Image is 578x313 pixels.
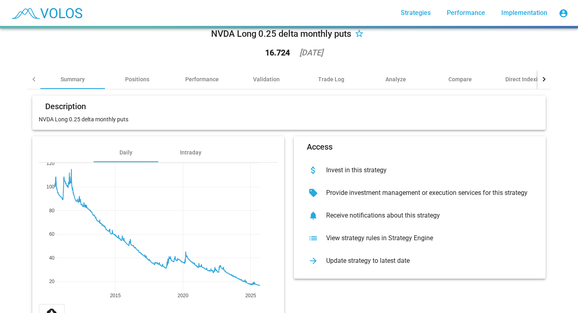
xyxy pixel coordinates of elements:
[307,143,333,151] mat-card-title: Access
[318,75,344,83] div: Trade Log
[307,186,320,199] mat-icon: sell
[45,102,86,110] mat-card-title: Description
[559,8,568,18] mat-icon: account_circle
[211,27,351,40] div: NVDA Long 0.25 delta monthly puts
[385,75,406,83] div: Analyze
[307,209,320,222] mat-icon: notifications
[307,232,320,245] mat-icon: list
[307,254,320,267] mat-icon: arrow_forward
[300,182,539,204] button: Provide investment management or execution services for this strategy
[320,189,533,197] div: Provide investment management or execution services for this strategy
[440,6,492,20] a: Performance
[125,75,149,83] div: Positions
[300,250,539,272] button: Update strategy to latest date
[185,75,219,83] div: Performance
[401,9,431,17] span: Strategies
[39,115,539,123] p: NVDA Long 0.25 delta monthly puts
[448,75,472,83] div: Compare
[300,159,539,182] button: Invest in this strategy
[307,164,320,177] mat-icon: attach_money
[354,30,364,39] mat-icon: star_border
[501,9,547,17] span: Implementation
[300,227,539,250] button: View strategy rules in Strategy Engine
[495,6,554,20] a: Implementation
[320,234,533,242] div: View strategy rules in Strategy Engine
[320,257,533,265] div: Update strategy to latest date
[320,166,533,174] div: Invest in this strategy
[6,3,86,23] img: blue_transparent.png
[505,75,544,83] div: Direct Indexing
[180,148,201,156] div: Intraday
[299,49,323,57] div: [DATE]
[253,75,280,83] div: Validation
[300,204,539,227] button: Receive notifications about this strategy
[320,211,533,220] div: Receive notifications about this strategy
[394,6,437,20] a: Strategies
[265,49,290,57] div: 16.724
[447,9,485,17] span: Performance
[119,148,132,156] div: Daily
[61,75,85,83] div: Summary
